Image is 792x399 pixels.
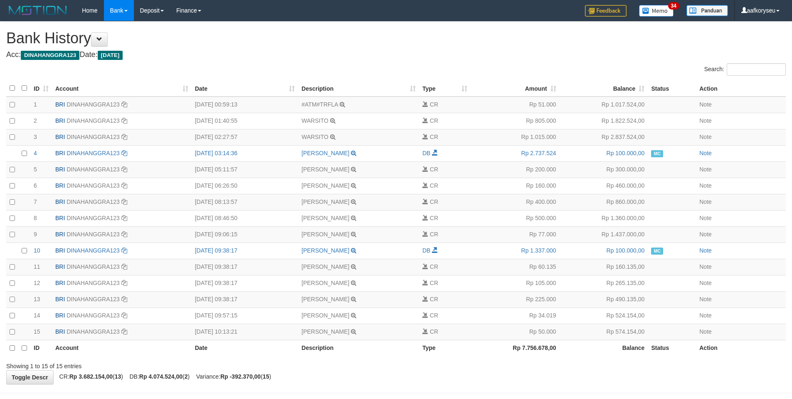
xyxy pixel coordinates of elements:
[648,340,696,356] th: Status
[192,259,299,275] td: [DATE] 09:38:17
[430,215,438,221] span: CR
[67,166,120,173] a: DINAHANGGRA123
[6,4,69,17] img: MOTION_logo.png
[301,296,349,302] a: [PERSON_NAME]
[192,161,299,178] td: [DATE] 05:11:57
[34,263,40,270] span: 11
[115,373,121,380] strong: 13
[67,150,120,156] a: DINAHANGGRA123
[192,340,299,356] th: Date
[192,324,299,340] td: [DATE] 10:13:21
[699,280,712,286] a: Note
[55,247,65,254] span: BRI
[34,198,37,205] span: 7
[34,231,37,238] span: 9
[471,226,560,243] td: Rp 77.000
[651,150,663,157] span: Manually Checked by: aafFelly
[560,324,648,340] td: Rp 574.154,00
[121,296,127,302] a: Copy DINAHANGGRA123 to clipboard
[192,194,299,210] td: [DATE] 08:13:57
[298,340,419,356] th: Description
[471,307,560,324] td: Rp 34.019
[121,117,127,124] a: Copy DINAHANGGRA123 to clipboard
[121,198,127,205] a: Copy DINAHANGGRA123 to clipboard
[560,340,648,356] th: Balance
[471,243,560,259] td: Rp 1.337.000
[430,280,438,286] span: CR
[67,182,120,189] a: DINAHANGGRA123
[471,275,560,291] td: Rp 105.000
[560,129,648,145] td: Rp 2.837.524,00
[121,231,127,238] a: Copy DINAHANGGRA123 to clipboard
[560,97,648,113] td: Rp 1.017.524,00
[192,129,299,145] td: [DATE] 02:27:57
[55,231,65,238] span: BRI
[301,328,349,335] a: [PERSON_NAME]
[121,312,127,319] a: Copy DINAHANGGRA123 to clipboard
[560,243,648,259] td: Rp 100.000,00
[55,166,65,173] span: BRI
[471,259,560,275] td: Rp 60.135
[301,166,349,173] a: [PERSON_NAME]
[192,291,299,307] td: [DATE] 09:38:17
[192,97,299,113] td: [DATE] 00:59:13
[67,215,120,221] a: DINAHANGGRA123
[430,296,438,302] span: CR
[704,63,786,76] label: Search:
[560,194,648,210] td: Rp 860.000,00
[55,328,65,335] span: BRI
[301,150,349,156] a: [PERSON_NAME]
[699,198,712,205] a: Note
[699,150,712,156] a: Note
[298,80,419,97] th: Description: activate to sort column ascending
[185,373,188,380] strong: 2
[55,150,65,156] span: BRI
[55,296,65,302] span: BRI
[699,215,712,221] a: Note
[67,198,120,205] a: DINAHANGGRA123
[6,30,786,47] h1: Bank History
[471,97,560,113] td: Rp 51.000
[560,291,648,307] td: Rp 490.135,00
[192,226,299,243] td: [DATE] 09:06:15
[513,344,556,351] strong: Rp 7.756.678,00
[192,145,299,161] td: [DATE] 03:14:36
[668,2,679,10] span: 34
[301,312,349,319] a: [PERSON_NAME]
[430,198,438,205] span: CR
[699,134,712,140] a: Note
[121,215,127,221] a: Copy DINAHANGGRA123 to clipboard
[560,275,648,291] td: Rp 265.135,00
[471,80,560,97] th: Amount: activate to sort column ascending
[471,324,560,340] td: Rp 50.000
[67,312,120,319] a: DINAHANGGRA123
[585,5,627,17] img: Feedback.jpg
[121,247,127,254] a: Copy DINAHANGGRA123 to clipboard
[67,231,120,238] a: DINAHANGGRA123
[560,80,648,97] th: Balance: activate to sort column ascending
[192,243,299,259] td: [DATE] 09:38:17
[34,150,37,156] span: 4
[471,291,560,307] td: Rp 225.000
[686,5,728,16] img: panduan.png
[220,373,261,380] strong: Rp -392.370,00
[560,307,648,324] td: Rp 524.154,00
[69,373,113,380] strong: Rp 3.682.154,00
[301,231,349,238] a: [PERSON_NAME]
[30,80,52,97] th: ID: activate to sort column ascending
[696,340,786,356] th: Action
[34,166,37,173] span: 5
[55,101,65,108] span: BRI
[430,182,438,189] span: CR
[263,373,269,380] strong: 15
[301,215,349,221] a: [PERSON_NAME]
[34,101,37,108] span: 1
[34,312,40,319] span: 14
[121,150,127,156] a: Copy DINAHANGGRA123 to clipboard
[430,117,438,124] span: CR
[34,182,37,189] span: 6
[699,166,712,173] a: Note
[560,226,648,243] td: Rp 1.437.000,00
[55,198,65,205] span: BRI
[21,51,79,60] span: DINAHANGGRA123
